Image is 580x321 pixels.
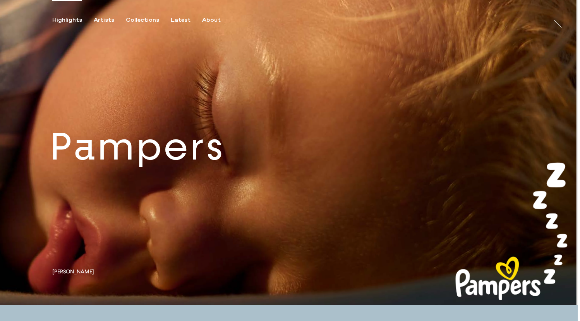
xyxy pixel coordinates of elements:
[94,17,114,24] div: Artists
[202,17,221,24] div: About
[52,17,94,24] button: Highlights
[126,17,171,24] button: Collections
[94,17,126,24] button: Artists
[126,17,159,24] div: Collections
[52,17,82,24] div: Highlights
[202,17,232,24] button: About
[171,17,202,24] button: Latest
[171,17,190,24] div: Latest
